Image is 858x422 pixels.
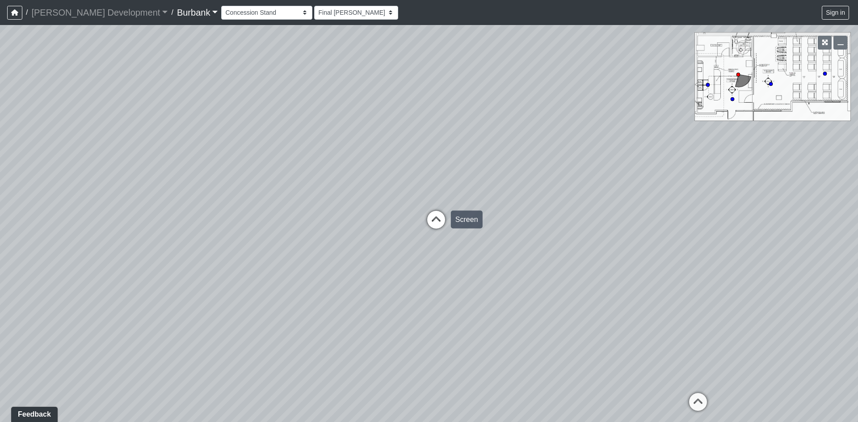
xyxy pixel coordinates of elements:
iframe: Ybug feedback widget [7,404,59,422]
div: Screen [451,211,483,229]
span: / [168,4,177,21]
a: [PERSON_NAME] Development [31,4,168,21]
a: Burbank [177,4,218,21]
button: Sign in [822,6,849,20]
span: / [22,4,31,21]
